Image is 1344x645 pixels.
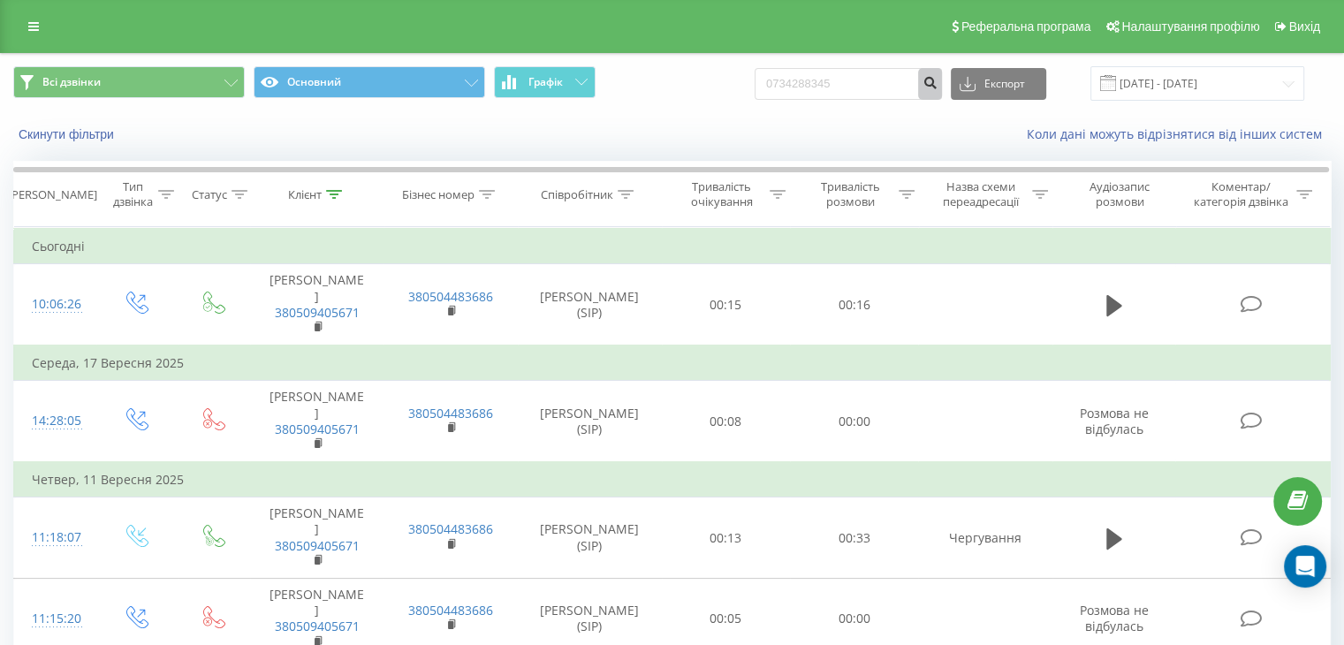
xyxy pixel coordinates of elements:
[275,618,360,634] a: 380509405671
[1027,125,1331,142] a: Коли дані можуть відрізнятися вiд інших систем
[528,76,563,88] span: Графік
[254,66,485,98] button: Основний
[14,462,1331,497] td: Четвер, 11 Вересня 2025
[662,497,790,579] td: 00:13
[32,520,79,555] div: 11:18:07
[408,520,493,537] a: 380504483686
[518,381,662,462] td: [PERSON_NAME] (SIP)
[790,497,918,579] td: 00:33
[678,179,766,209] div: Тривалість очікування
[541,187,613,202] div: Співробітник
[13,66,245,98] button: Всі дзвінки
[935,179,1028,209] div: Назва схеми переадресації
[1068,179,1172,209] div: Аудіозапис розмови
[402,187,475,202] div: Бізнес номер
[961,19,1091,34] span: Реферальна програма
[250,497,383,579] td: [PERSON_NAME]
[790,264,918,345] td: 00:16
[755,68,942,100] input: Пошук за номером
[275,537,360,554] a: 380509405671
[42,75,101,89] span: Всі дзвінки
[951,68,1046,100] button: Експорт
[14,229,1331,264] td: Сьогодні
[275,304,360,321] a: 380509405671
[1289,19,1320,34] span: Вихід
[790,381,918,462] td: 00:00
[662,264,790,345] td: 00:15
[662,381,790,462] td: 00:08
[288,187,322,202] div: Клієнт
[1284,545,1326,588] div: Open Intercom Messenger
[806,179,894,209] div: Тривалість розмови
[1080,602,1149,634] span: Розмова не відбулась
[918,497,1052,579] td: Чергування
[32,404,79,438] div: 14:28:05
[518,497,662,579] td: [PERSON_NAME] (SIP)
[8,187,97,202] div: [PERSON_NAME]
[408,405,493,421] a: 380504483686
[192,187,227,202] div: Статус
[408,602,493,618] a: 380504483686
[494,66,596,98] button: Графік
[32,287,79,322] div: 10:06:26
[408,288,493,305] a: 380504483686
[250,381,383,462] td: [PERSON_NAME]
[13,126,123,142] button: Скинути фільтри
[1188,179,1292,209] div: Коментар/категорія дзвінка
[518,264,662,345] td: [PERSON_NAME] (SIP)
[1121,19,1259,34] span: Налаштування профілю
[275,421,360,437] a: 380509405671
[250,264,383,345] td: [PERSON_NAME]
[14,345,1331,381] td: Середа, 17 Вересня 2025
[1080,405,1149,437] span: Розмова не відбулась
[111,179,153,209] div: Тип дзвінка
[32,602,79,636] div: 11:15:20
